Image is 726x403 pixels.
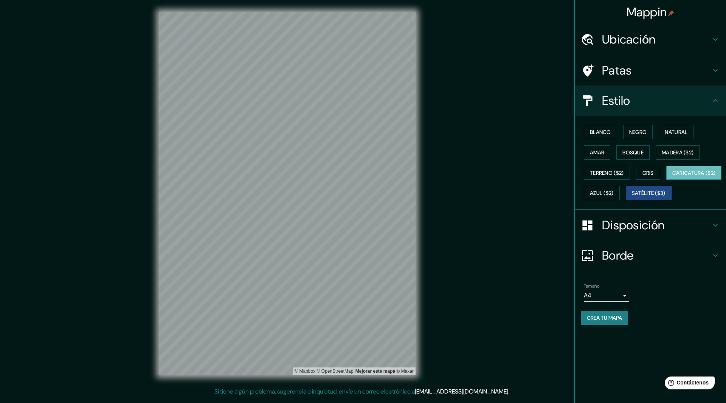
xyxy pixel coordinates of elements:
[575,24,726,54] div: Ubicación
[602,31,656,47] font: Ubicación
[575,210,726,240] div: Disposición
[584,283,599,289] font: Tamaño
[590,149,604,156] font: Amar
[602,62,632,78] font: Patas
[590,190,614,197] font: Azul ($2)
[584,125,617,139] button: Blanco
[602,217,664,233] font: Disposición
[584,145,610,160] button: Amar
[626,186,672,200] button: Satélite ($3)
[587,314,622,321] font: Crea tu mapa
[602,93,630,109] font: Estilo
[662,149,693,156] font: Madera ($2)
[656,145,700,160] button: Madera ($2)
[396,369,414,374] font: © Maxar
[665,129,687,135] font: Natural
[575,55,726,86] div: Patas
[616,145,650,160] button: Bosque
[666,166,722,180] button: Caricatura ($2)
[575,86,726,116] div: Estilo
[584,289,629,302] div: A4
[317,369,354,374] a: Mapa de calles abierto
[668,10,674,16] img: pin-icon.png
[581,311,628,325] button: Crea tu mapa
[623,125,653,139] button: Negro
[510,387,512,395] font: .
[584,166,630,180] button: Terreno ($2)
[396,369,414,374] a: Maxar
[636,166,660,180] button: Gris
[627,4,667,20] font: Mappin
[355,369,395,374] a: Comentarios sobre el mapa
[622,149,644,156] font: Bosque
[317,369,354,374] font: © OpenStreetMap
[629,129,647,135] font: Negro
[590,170,624,176] font: Terreno ($2)
[602,247,634,263] font: Borde
[295,369,315,374] a: Mapbox
[214,387,415,395] font: Si tiene algún problema, sugerencia o inquietud, envíe un correo electrónico a
[672,170,716,176] font: Caricatura ($2)
[295,369,315,374] font: © Mapbox
[508,387,509,395] font: .
[159,12,416,375] canvas: Mapa
[590,129,611,135] font: Blanco
[659,373,718,395] iframe: Lanzador de widgets de ayuda
[659,125,693,139] button: Natural
[584,186,620,200] button: Azul ($2)
[415,387,508,395] a: [EMAIL_ADDRESS][DOMAIN_NAME]
[355,369,395,374] font: Mejorar este mapa
[575,240,726,271] div: Borde
[642,170,654,176] font: Gris
[509,387,510,395] font: .
[632,190,665,197] font: Satélite ($3)
[584,291,591,299] font: A4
